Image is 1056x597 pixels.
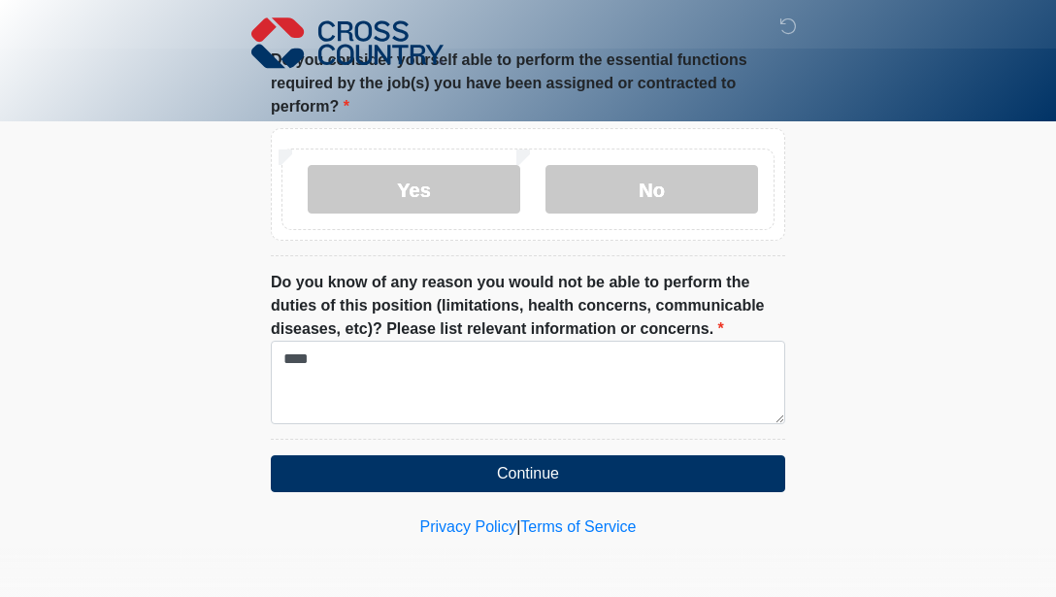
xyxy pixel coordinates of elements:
label: Do you know of any reason you would not be able to perform the duties of this position (limitatio... [271,271,785,341]
button: Continue [271,455,785,492]
a: Privacy Policy [420,518,517,535]
a: | [516,518,520,535]
a: Terms of Service [520,518,636,535]
img: Cross Country Logo [251,15,444,71]
label: Yes [308,165,520,214]
label: No [545,165,758,214]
